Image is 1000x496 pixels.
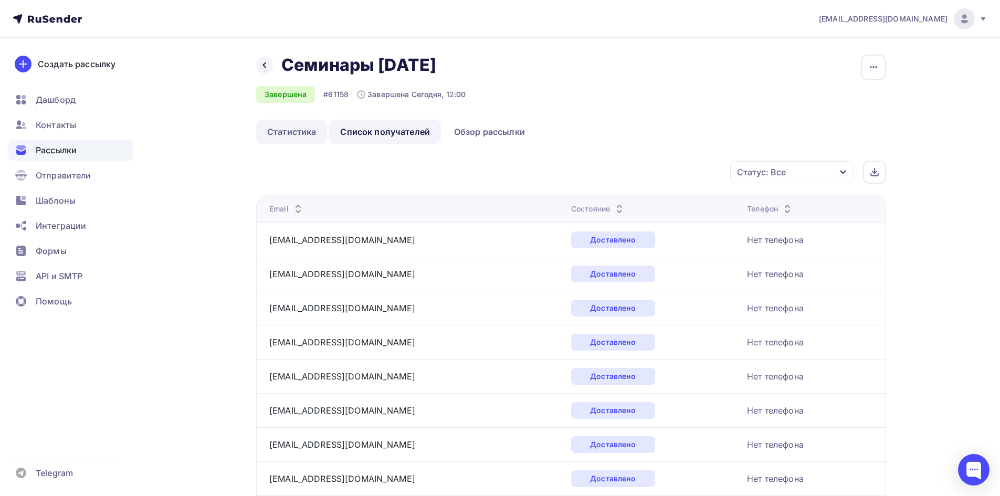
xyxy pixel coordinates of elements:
[747,336,804,349] div: Нет телефона
[269,235,415,245] a: [EMAIL_ADDRESS][DOMAIN_NAME]
[36,194,76,207] span: Шаблоны
[36,245,67,257] span: Формы
[269,405,415,416] a: [EMAIL_ADDRESS][DOMAIN_NAME]
[38,58,115,70] div: Создать рассылку
[36,270,82,282] span: API и SMTP
[8,190,133,211] a: Шаблоны
[747,404,804,417] div: Нет телефона
[819,14,948,24] span: [EMAIL_ADDRESS][DOMAIN_NAME]
[443,120,536,144] a: Обзор рассылки
[36,219,86,232] span: Интеграции
[269,473,415,484] a: [EMAIL_ADDRESS][DOMAIN_NAME]
[571,402,655,419] div: Доставлено
[819,8,987,29] a: [EMAIL_ADDRESS][DOMAIN_NAME]
[747,438,804,451] div: Нет телефона
[323,89,349,100] div: #61158
[281,55,436,76] h2: Семинары [DATE]
[747,472,804,485] div: Нет телефона
[747,234,804,246] div: Нет телефона
[571,436,655,453] div: Доставлено
[571,204,626,214] div: Состояние
[747,204,794,214] div: Телефон
[269,337,415,347] a: [EMAIL_ADDRESS][DOMAIN_NAME]
[329,120,441,144] a: Список получателей
[571,266,655,282] div: Доставлено
[571,334,655,351] div: Доставлено
[8,140,133,161] a: Рассылки
[36,93,76,106] span: Дашборд
[36,295,72,308] span: Помощь
[571,470,655,487] div: Доставлено
[737,166,786,178] div: Статус: Все
[730,161,855,184] button: Статус: Все
[747,268,804,280] div: Нет телефона
[8,114,133,135] a: Контакты
[571,300,655,316] div: Доставлено
[256,120,327,144] a: Статистика
[269,371,415,382] a: [EMAIL_ADDRESS][DOMAIN_NAME]
[269,439,415,450] a: [EMAIL_ADDRESS][DOMAIN_NAME]
[256,86,315,103] div: Завершена
[36,467,73,479] span: Telegram
[571,368,655,385] div: Доставлено
[36,119,76,131] span: Контакты
[8,89,133,110] a: Дашборд
[747,370,804,383] div: Нет телефона
[571,231,655,248] div: Доставлено
[747,302,804,314] div: Нет телефона
[36,144,77,156] span: Рассылки
[8,165,133,186] a: Отправители
[8,240,133,261] a: Формы
[269,303,415,313] a: [EMAIL_ADDRESS][DOMAIN_NAME]
[357,89,466,100] div: Завершена Сегодня, 12:00
[269,269,415,279] a: [EMAIL_ADDRESS][DOMAIN_NAME]
[269,204,304,214] div: Email
[36,169,91,182] span: Отправители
